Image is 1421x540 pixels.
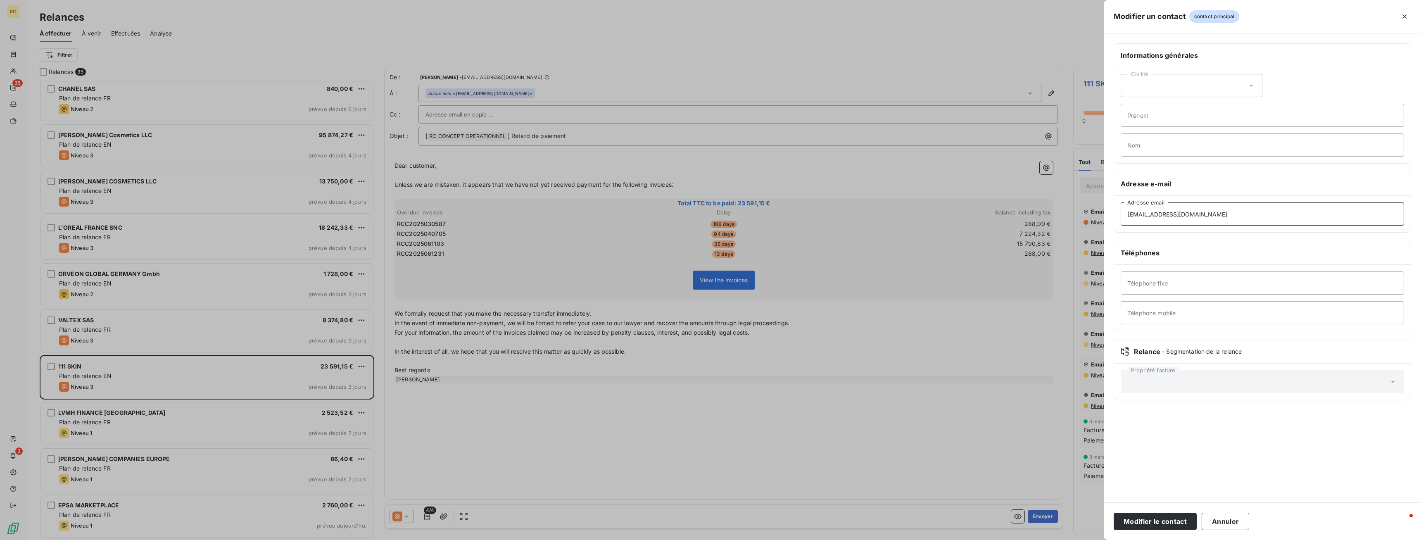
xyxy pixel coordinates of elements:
div: Relance [1121,347,1404,357]
h6: Adresse e-mail [1121,179,1404,189]
h6: Téléphones [1121,248,1404,258]
span: contact principal [1189,10,1240,23]
input: placeholder [1121,301,1404,324]
input: placeholder [1121,133,1404,157]
span: - Segmentation de la relance [1162,347,1242,356]
button: Modifier le contact [1114,513,1197,530]
h6: Informations générales [1121,50,1404,60]
input: placeholder [1121,104,1404,127]
input: placeholder [1121,202,1404,226]
h5: Modifier un contact [1114,11,1186,22]
input: placeholder [1121,271,1404,295]
iframe: Intercom live chat [1393,512,1413,532]
button: Annuler [1202,513,1249,530]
